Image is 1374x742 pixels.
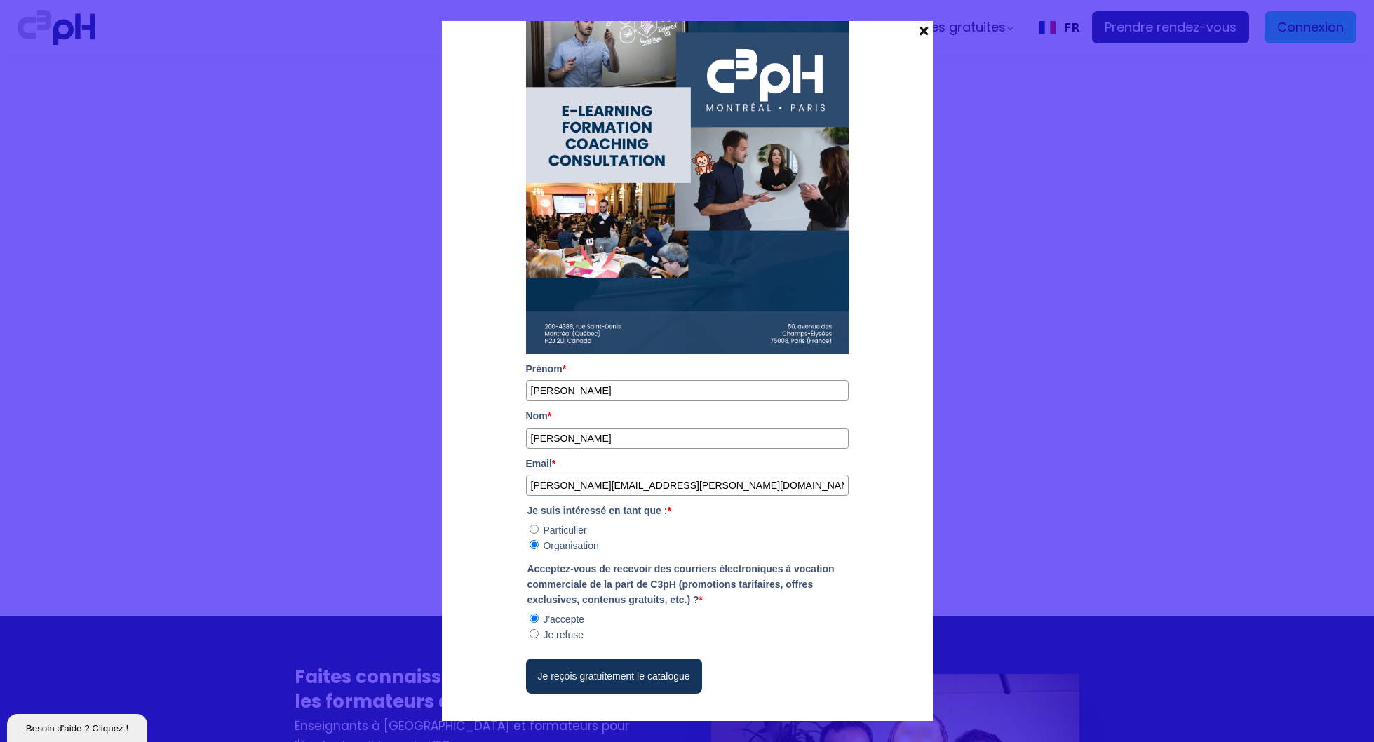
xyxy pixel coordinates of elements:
legend: Acceptez-vous de recevoir des courriers électroniques à vocation commerciale de la part de C3pH (... [526,561,849,608]
iframe: chat widget [7,711,150,742]
label: Email [526,456,849,471]
label: Organisation [543,540,598,551]
label: Nom [526,408,849,424]
legend: Je suis intéressé en tant que : [526,503,673,518]
input: Ex : Martine au Québec ou Jean en France [526,380,849,401]
input: Ex : Tremblay au Québec ou Dupond en France [526,428,849,449]
label: Particulier [543,525,586,536]
input: Ex : jeveux.meformer@avecc3ph.com [526,475,849,496]
label: J'accepte [543,614,584,625]
label: Prénom [526,361,849,377]
button: Je reçois gratuitement le catalogue [526,659,702,694]
label: Je refuse [543,629,584,640]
